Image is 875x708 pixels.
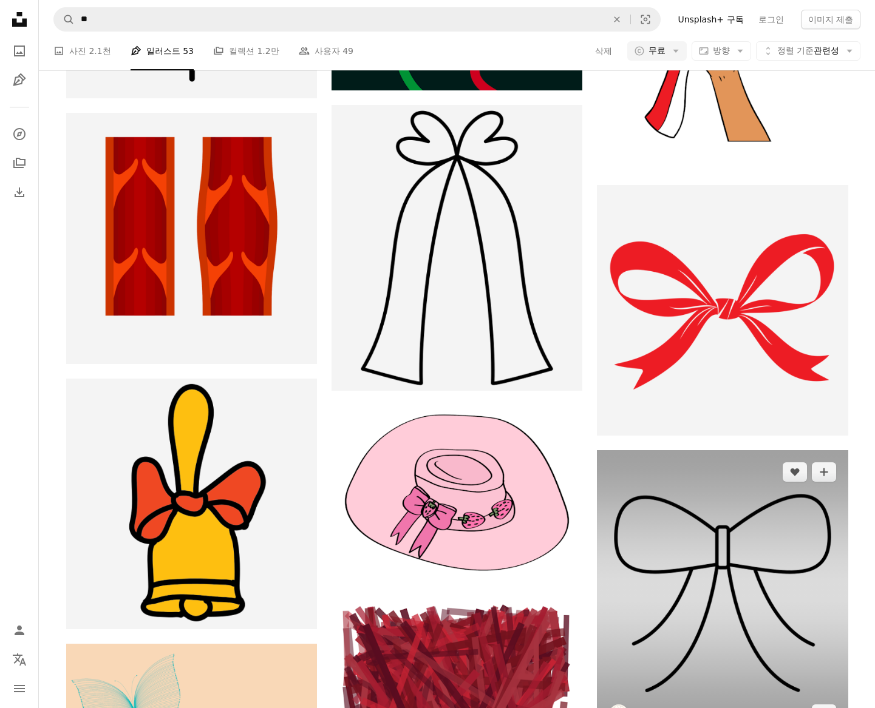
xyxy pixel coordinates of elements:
[812,462,836,482] button: 컬렉션에 추가
[53,32,111,70] a: 사진 2.1천
[631,8,660,31] button: 시각적 검색
[299,32,353,70] a: 사용자 49
[751,10,791,29] a: 로그인
[7,647,32,672] button: 언어
[670,10,751,29] a: Unsplash+ 구독
[54,8,75,31] button: Unsplash 검색
[66,379,317,629] img: 빨간 리본이 달린 종
[692,41,751,61] button: 방향
[213,32,279,70] a: 컬렉션 1.2만
[66,498,317,509] a: 빨간 리본이 달린 종
[332,405,582,581] img: 딸기와 리본으로 장식된 분홍색 모자.
[597,587,848,598] a: 심플하고 우아한 리본이 그려져 있습니다.
[7,180,32,204] a: 다운로드 내역
[7,122,32,146] a: 탐색
[777,45,839,57] span: 관련성
[627,41,687,61] button: 무료
[66,113,317,363] img: 혈액의 역류를 방지하는 판막이 있는 정맥.
[257,44,279,58] span: 1.2만
[53,7,661,32] form: 사이트 전체에서 이미지 찾기
[332,487,582,497] a: 딸기와 리본으로 장식된 분홍색 모자.
[604,8,630,31] button: 삭제
[332,105,582,390] img: 다음은 간단한 리본 활이 그려져 있습니다.
[649,45,666,57] span: 무료
[597,185,848,436] img: 다음은 캡션입니다 : 흰색 배경에 빨간 리본 리본.
[594,41,613,61] button: 삭제
[801,10,860,29] button: 이미지 제출
[7,151,32,175] a: 컬렉션
[7,39,32,63] a: 사진
[7,676,32,701] button: 메뉴
[777,46,814,55] span: 정렬 기준
[342,44,353,58] span: 49
[332,242,582,253] a: 다음은 간단한 리본 활이 그려져 있습니다.
[7,7,32,34] a: 홈 — Unsplash
[66,232,317,243] a: 혈액의 역류를 방지하는 판막이 있는 정맥.
[89,44,111,58] span: 2.1천
[7,618,32,642] a: 로그인 / 가입
[756,41,860,61] button: 정렬 기준관련성
[597,305,848,315] a: 다음은 캡션입니다 : 흰색 배경에 빨간 리본 리본.
[783,462,807,482] button: 좋아요
[713,46,730,55] span: 방향
[7,68,32,92] a: 일러스트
